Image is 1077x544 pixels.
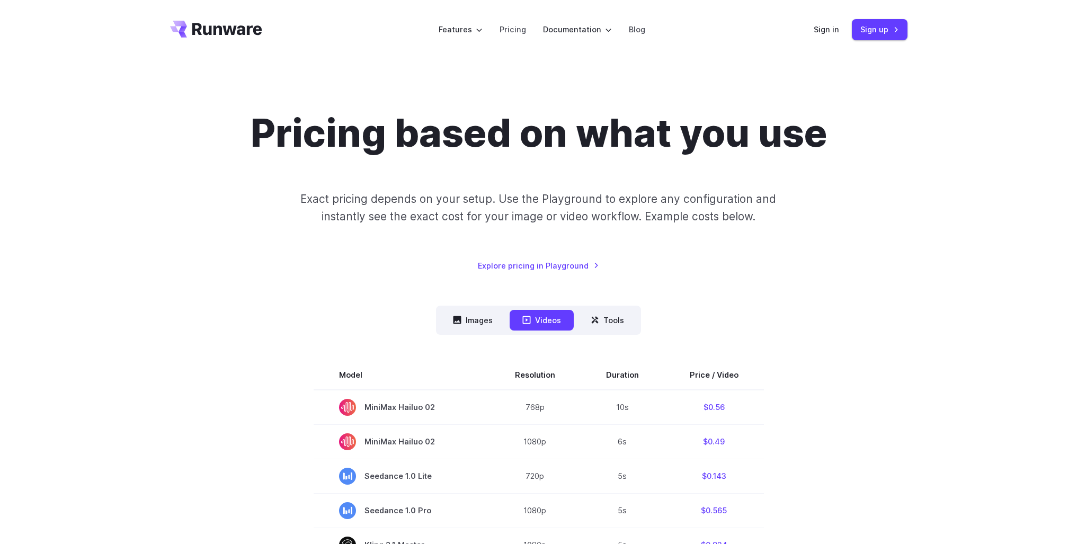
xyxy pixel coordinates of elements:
td: $0.49 [664,424,764,459]
label: Features [439,23,483,35]
span: MiniMax Hailuo 02 [339,433,464,450]
th: Duration [581,360,664,390]
span: Seedance 1.0 Lite [339,468,464,485]
h1: Pricing based on what you use [251,110,827,156]
th: Resolution [489,360,581,390]
td: 720p [489,459,581,493]
a: Blog [629,23,645,35]
button: Videos [510,310,574,331]
td: $0.56 [664,390,764,425]
td: 5s [581,493,664,528]
button: Tools [578,310,637,331]
a: Pricing [500,23,526,35]
a: Sign up [852,19,907,40]
button: Images [440,310,505,331]
td: $0.565 [664,493,764,528]
td: 768p [489,390,581,425]
a: Go to / [170,21,262,38]
th: Price / Video [664,360,764,390]
td: 1080p [489,424,581,459]
td: 5s [581,459,664,493]
td: 1080p [489,493,581,528]
span: Seedance 1.0 Pro [339,502,464,519]
span: MiniMax Hailuo 02 [339,399,464,416]
p: Exact pricing depends on your setup. Use the Playground to explore any configuration and instantl... [280,190,796,226]
td: 6s [581,424,664,459]
a: Sign in [814,23,839,35]
a: Explore pricing in Playground [478,260,599,272]
label: Documentation [543,23,612,35]
td: $0.143 [664,459,764,493]
th: Model [314,360,489,390]
td: 10s [581,390,664,425]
